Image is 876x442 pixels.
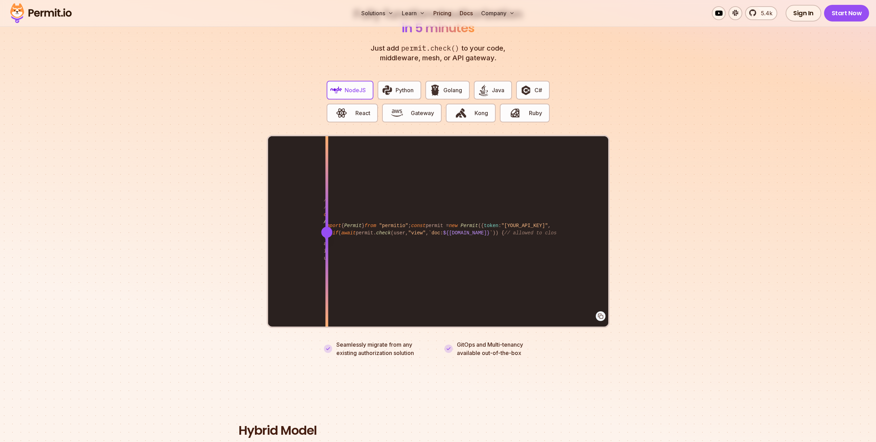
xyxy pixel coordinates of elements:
a: Pricing [431,6,454,20]
code: user = (session); doc = ( , , session. ); allowedDocTypes = (user. ); isPaying = ( stripeWrapper.... [319,191,557,268]
img: Kong [455,107,467,119]
span: "view" [408,230,426,236]
button: Solutions [359,6,396,20]
img: Golang [429,84,441,96]
span: new [449,223,458,228]
span: "permitio" [379,223,408,228]
span: Python [396,86,414,94]
span: `doc: ` [428,230,493,236]
p: Seamlessly migrate from any existing authorization solution [336,340,432,357]
a: Sign In [786,5,821,21]
span: Golang [443,86,462,94]
span: await [341,230,356,236]
h2: Hybrid Model [239,424,638,437]
img: React [336,107,347,119]
span: check [376,230,391,236]
span: Gateway [411,109,434,117]
span: // Gather all the needed objects for the permission check [324,197,490,203]
span: NodeJS [345,86,366,94]
span: // Complete user object from DB (based on session object, only 3 DB queries...) [324,205,554,210]
span: AllowedDocType [324,219,365,225]
a: Docs [457,6,476,20]
span: // allowed to close issue [504,230,577,236]
img: Gateway [391,107,403,119]
p: Just add to your code, middleware, mesh, or API gateway. [363,43,513,63]
span: Ruby [529,109,542,117]
span: const [324,226,338,232]
img: Ruby [509,107,521,119]
button: Company [478,6,517,20]
img: Permit logo [7,1,75,25]
span: if [333,230,338,236]
span: import [324,223,341,228]
span: const [411,223,426,228]
span: ${[DOMAIN_NAME]} [443,230,489,236]
span: from [364,223,376,228]
img: C# [520,84,532,96]
img: Java [478,84,489,96]
span: Kong [475,109,488,117]
span: Permit [344,223,362,228]
span: Permit [461,223,478,228]
span: 5.4k [757,9,772,17]
h2: authorization [352,7,524,35]
a: Start Now [824,5,869,21]
span: "[YOUR_API_KEY]" [501,223,548,228]
span: in 5 minutes [401,19,475,37]
span: token [484,223,498,228]
span: C# [534,86,542,94]
span: permit.check() [399,43,461,53]
span: React [355,109,370,117]
span: Java [492,86,504,94]
span: const [324,212,338,217]
a: 5.4k [745,6,777,20]
p: GitOps and Multi-tenancy available out-of-the-box [457,340,523,357]
img: NodeJS [330,84,342,96]
img: Python [381,84,393,96]
code: { } ; permit = ({ : , }); ( permit. (user, , )) { } [319,217,557,242]
button: Learn [399,6,428,20]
